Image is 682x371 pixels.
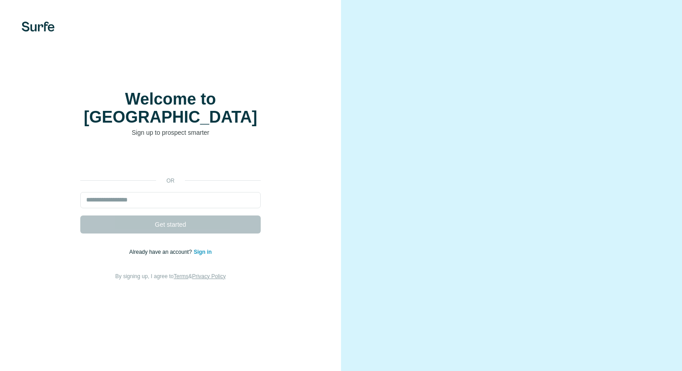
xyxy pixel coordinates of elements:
[192,273,226,279] a: Privacy Policy
[80,90,261,126] h1: Welcome to [GEOGRAPHIC_DATA]
[76,151,265,170] iframe: Sign in with Google Button
[80,128,261,137] p: Sign up to prospect smarter
[22,22,55,32] img: Surfe's logo
[156,177,185,185] p: or
[174,273,189,279] a: Terms
[194,249,212,255] a: Sign in
[129,249,194,255] span: Already have an account?
[115,273,226,279] span: By signing up, I agree to &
